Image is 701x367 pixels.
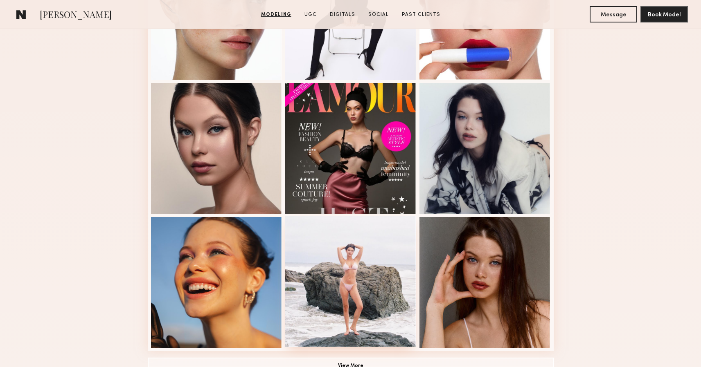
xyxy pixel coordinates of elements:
[258,11,295,18] a: Modeling
[399,11,444,18] a: Past Clients
[590,6,637,22] button: Message
[327,11,358,18] a: Digitals
[40,8,112,22] span: [PERSON_NAME]
[365,11,392,18] a: Social
[640,11,688,18] a: Book Model
[640,6,688,22] button: Book Model
[301,11,320,18] a: UGC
